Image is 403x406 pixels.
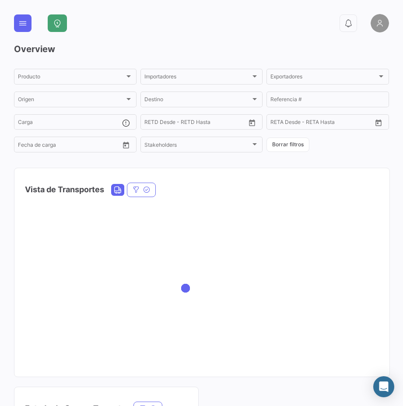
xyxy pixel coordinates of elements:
span: Importadores [144,75,251,81]
span: Origen [18,98,125,104]
span: Stakeholders [144,143,251,149]
div: Abrir Intercom Messenger [373,376,394,397]
button: Open calendar [119,138,133,152]
input: Hasta [292,120,341,127]
input: Hasta [166,120,215,127]
button: Open calendar [245,116,259,129]
img: placeholder-user.png [371,14,389,32]
span: Producto [18,75,125,81]
button: Land [112,184,124,195]
input: Hasta [40,143,89,149]
button: Open calendar [372,116,385,129]
span: Destino [144,98,251,104]
button: Borrar filtros [266,138,309,152]
input: Desde [18,143,34,149]
h3: Overview [14,43,389,55]
input: Desde [144,120,160,127]
input: Desde [270,120,286,127]
span: Exportadores [270,75,377,81]
h4: Vista de Transportes [25,184,104,196]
